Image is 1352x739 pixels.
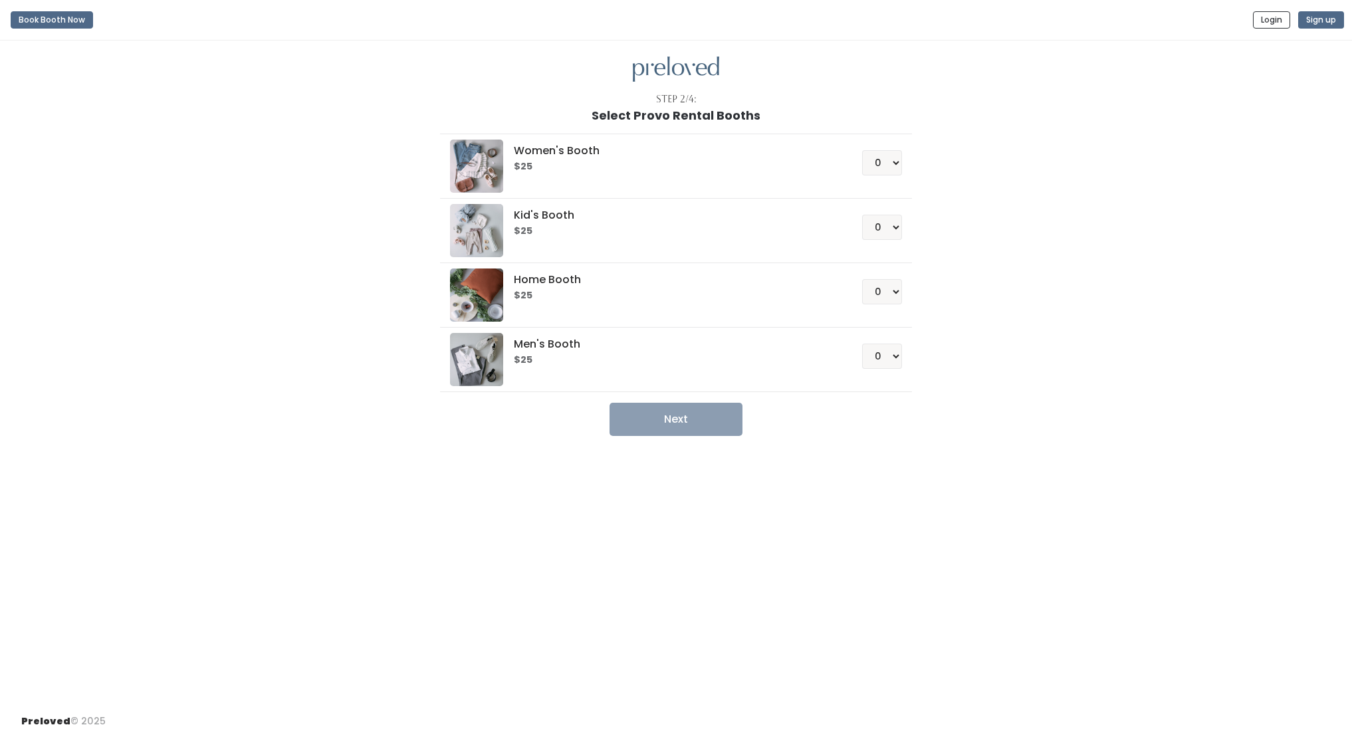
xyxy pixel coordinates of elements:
[514,209,830,221] h5: Kid's Booth
[450,140,503,193] img: preloved logo
[450,268,503,322] img: preloved logo
[514,161,830,172] h6: $25
[656,92,697,106] div: Step 2/4:
[1253,11,1290,29] button: Login
[21,704,106,728] div: © 2025
[450,204,503,257] img: preloved logo
[514,290,830,301] h6: $25
[450,333,503,386] img: preloved logo
[11,5,93,35] a: Book Booth Now
[11,11,93,29] button: Book Booth Now
[514,145,830,157] h5: Women's Booth
[514,355,830,366] h6: $25
[592,109,760,122] h1: Select Provo Rental Booths
[610,403,742,436] button: Next
[514,338,830,350] h5: Men's Booth
[633,56,719,82] img: preloved logo
[21,714,70,728] span: Preloved
[514,226,830,237] h6: $25
[1298,11,1344,29] button: Sign up
[514,274,830,286] h5: Home Booth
